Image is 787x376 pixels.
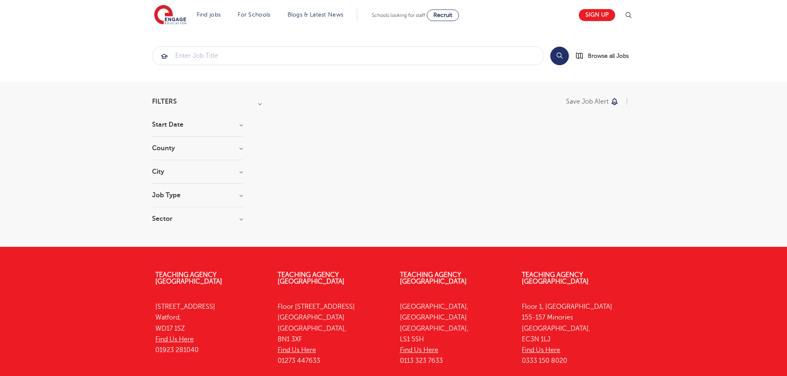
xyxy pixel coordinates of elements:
[522,271,589,285] a: Teaching Agency [GEOGRAPHIC_DATA]
[152,192,243,199] h3: Job Type
[288,12,344,18] a: Blogs & Latest News
[155,301,265,355] p: [STREET_ADDRESS] Watford, WD17 1SZ 01923 281040
[427,9,459,21] a: Recruit
[433,12,452,18] span: Recruit
[238,12,270,18] a: For Schools
[152,215,243,222] h3: Sector
[155,336,194,343] a: Find Us Here
[278,346,316,354] a: Find Us Here
[588,51,629,61] span: Browse all Jobs
[400,271,467,285] a: Teaching Agency [GEOGRAPHIC_DATA]
[278,301,388,367] p: Floor [STREET_ADDRESS] [GEOGRAPHIC_DATA] [GEOGRAPHIC_DATA], BN1 3XF 01273 447633
[278,271,345,285] a: Teaching Agency [GEOGRAPHIC_DATA]
[152,145,243,151] h3: County
[566,98,619,105] button: Save job alert
[550,47,569,65] button: Search
[152,98,177,105] span: Filters
[152,46,544,65] div: Submit
[197,12,221,18] a: Find jobs
[566,98,609,105] p: Save job alert
[575,51,635,61] a: Browse all Jobs
[155,271,222,285] a: Teaching Agency [GEOGRAPHIC_DATA]
[152,121,243,128] h3: Start Date
[372,12,425,18] span: Schools looking for staff
[400,301,510,367] p: [GEOGRAPHIC_DATA], [GEOGRAPHIC_DATA] [GEOGRAPHIC_DATA], LS1 5SH 0113 323 7633
[579,9,615,21] a: Sign up
[152,47,544,65] input: Submit
[522,301,632,367] p: Floor 1, [GEOGRAPHIC_DATA] 155-157 Minories [GEOGRAPHIC_DATA], EC3N 1LJ 0333 150 8020
[522,346,560,354] a: Find Us Here
[152,168,243,175] h3: City
[154,5,186,26] img: Engage Education
[400,346,438,354] a: Find Us Here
